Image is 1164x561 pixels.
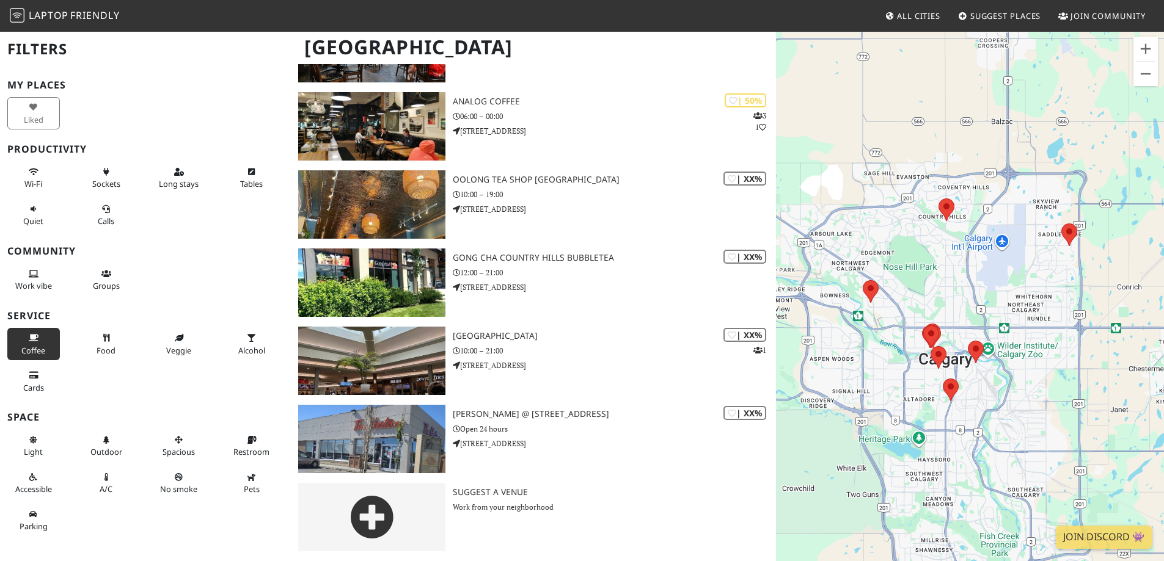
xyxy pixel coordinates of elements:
h3: Productivity [7,143,284,155]
span: Coffee [21,345,45,356]
p: 10:00 – 21:00 [453,345,776,357]
a: Tim Hortons @ 80 Ave NE | XX% [PERSON_NAME] @ [STREET_ADDRESS] Open 24 hours [STREET_ADDRESS] [291,405,776,473]
span: Outdoor area [90,446,122,457]
img: Gong Cha Country Hills Bubbletea [298,248,445,317]
span: Friendly [70,9,119,22]
p: 1 [753,344,766,356]
div: | XX% [723,172,766,186]
img: gray-place-d2bdb4477600e061c01bd816cc0f2ef0cfcb1ca9e3ad78868dd16fb2af073a21.png [298,483,445,551]
button: Accessible [7,467,60,499]
span: Group tables [93,280,120,291]
button: Quiet [7,199,60,231]
a: Oolong Tea Shop Kensington | XX% Oolong Tea Shop [GEOGRAPHIC_DATA] 10:00 – 19:00 [STREET_ADDRESS] [291,170,776,239]
a: Join Community [1053,5,1151,27]
span: Power sockets [92,178,120,189]
span: Food [97,345,115,356]
button: Tables [225,162,278,194]
button: Zoom out [1133,62,1158,86]
p: 06:00 – 00:00 [453,110,776,122]
a: CF Market Mall | XX% 1 [GEOGRAPHIC_DATA] 10:00 – 21:00 [STREET_ADDRESS] [291,327,776,395]
span: Laptop [29,9,68,22]
button: Cards [7,365,60,397]
p: [STREET_ADDRESS] [453,438,776,449]
span: Video/audio calls [98,215,114,226]
p: [STREET_ADDRESS] [453,360,776,371]
div: | 50% [725,93,766,107]
p: 10:00 – 19:00 [453,189,776,200]
a: Suggest Places [953,5,1046,27]
h3: My Places [7,79,284,91]
h3: Space [7,411,284,423]
span: All Cities [897,10,940,21]
h3: Gong Cha Country Hills Bubbletea [453,253,776,263]
h3: Oolong Tea Shop [GEOGRAPHIC_DATA] [453,175,776,185]
h3: Community [7,245,284,257]
a: All Cities [880,5,945,27]
div: | XX% [723,328,766,342]
span: Restroom [233,446,269,457]
img: LaptopFriendly [10,8,24,23]
span: Quiet [23,215,43,226]
span: Stable Wi-Fi [24,178,42,189]
button: Alcohol [225,328,278,360]
h2: Filters [7,31,284,68]
h3: [PERSON_NAME] @ [STREET_ADDRESS] [453,409,776,419]
p: [STREET_ADDRESS] [453,281,776,293]
a: Analog Coffee | 50% 31 Analog Coffee 06:00 – 00:00 [STREET_ADDRESS] [291,92,776,161]
p: Open 24 hours [453,423,776,435]
span: Credit cards [23,382,44,393]
button: Long stays [153,162,205,194]
img: Oolong Tea Shop Kensington [298,170,445,239]
p: [STREET_ADDRESS] [453,125,776,137]
img: CF Market Mall [298,327,445,395]
span: Parking [20,521,48,532]
button: Coffee [7,328,60,360]
button: Spacious [153,430,205,462]
span: Accessible [15,483,52,494]
a: LaptopFriendly LaptopFriendly [10,5,120,27]
button: Work vibe [7,264,60,296]
span: Veggie [166,345,191,356]
span: Natural light [24,446,43,457]
button: Food [80,328,133,360]
button: Light [7,430,60,462]
h1: [GEOGRAPHIC_DATA] [295,31,774,64]
span: Alcohol [238,345,265,356]
img: Tim Hortons @ 80 Ave NE [298,405,445,473]
button: Groups [80,264,133,296]
p: Work from your neighborhood [453,501,776,513]
span: Long stays [159,178,199,189]
a: Gong Cha Country Hills Bubbletea | XX% Gong Cha Country Hills Bubbletea 12:00 – 21:00 [STREET_ADD... [291,248,776,317]
img: Analog Coffee [298,92,445,161]
button: Sockets [80,162,133,194]
span: People working [15,280,52,291]
button: Parking [7,504,60,537]
span: Air conditioned [100,483,112,494]
button: A/C [80,467,133,499]
h3: Analog Coffee [453,96,776,107]
p: [STREET_ADDRESS] [453,203,776,215]
h3: Suggest a Venue [453,487,776,498]
div: | XX% [723,250,766,264]
h3: [GEOGRAPHIC_DATA] [453,331,776,341]
span: Spacious [163,446,195,457]
h3: Service [7,310,284,322]
p: 12:00 – 21:00 [453,267,776,278]
button: Wi-Fi [7,162,60,194]
div: | XX% [723,406,766,420]
button: Pets [225,467,278,499]
button: Zoom in [1133,37,1158,61]
span: Smoke free [160,483,197,494]
button: Calls [80,199,133,231]
a: Suggest a Venue Work from your neighborhood [291,483,776,551]
span: Join Community [1071,10,1146,21]
button: Veggie [153,328,205,360]
button: Outdoor [80,430,133,462]
button: No smoke [153,467,205,499]
span: Pet friendly [244,483,260,494]
button: Restroom [225,430,278,462]
p: 3 1 [753,110,766,133]
span: Suggest Places [970,10,1041,21]
span: Work-friendly tables [240,178,263,189]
